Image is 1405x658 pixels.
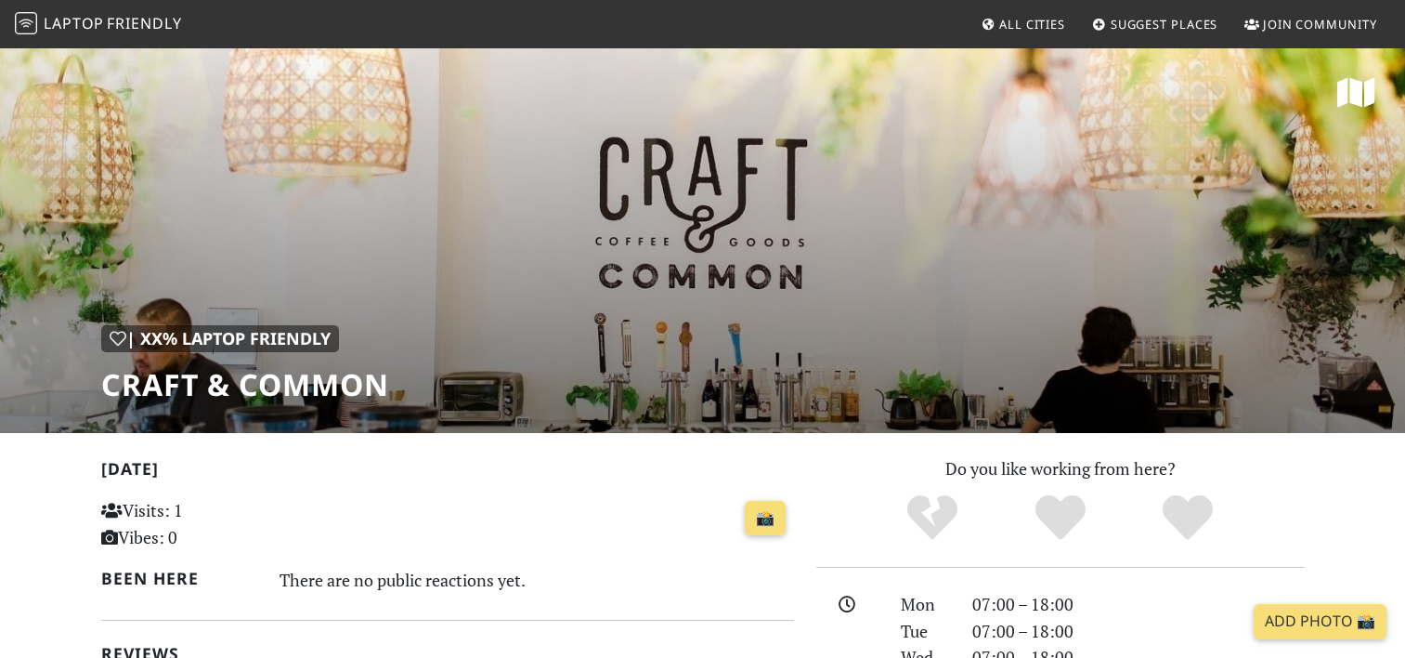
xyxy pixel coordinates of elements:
h2: Been here [101,569,258,588]
h2: [DATE] [101,459,794,486]
span: All Cities [999,16,1065,33]
a: Join Community [1237,7,1385,41]
div: There are no public reactions yet. [280,565,794,595]
div: 07:00 – 18:00 [961,618,1316,645]
span: Join Community [1263,16,1377,33]
span: Friendly [107,13,181,33]
div: Tue [890,618,960,645]
span: Suggest Places [1111,16,1218,33]
p: Do you like working from here? [816,455,1305,482]
h1: Craft & Common [101,367,389,402]
div: Definitely! [1124,493,1252,544]
a: LaptopFriendly LaptopFriendly [15,8,182,41]
img: LaptopFriendly [15,12,37,34]
p: Visits: 1 Vibes: 0 [101,497,318,551]
div: Yes [996,493,1125,544]
div: Mon [890,591,960,618]
div: | XX% Laptop Friendly [101,325,339,352]
span: Laptop [44,13,104,33]
a: 📸 [745,501,786,536]
a: All Cities [973,7,1073,41]
div: 07:00 – 18:00 [961,591,1316,618]
a: Suggest Places [1085,7,1226,41]
a: Add Photo 📸 [1254,604,1386,639]
div: No [868,493,996,544]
